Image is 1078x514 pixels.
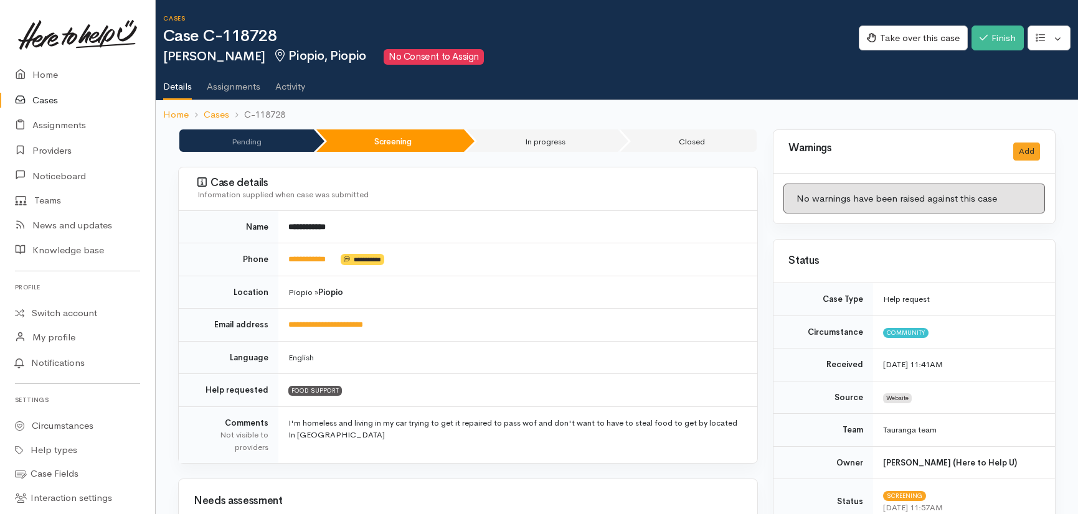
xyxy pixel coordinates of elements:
span: Piopio, Piopio [273,48,366,63]
td: Team [773,414,873,447]
div: Not visible to providers [194,429,268,453]
a: Cases [204,108,229,122]
li: Closed [620,129,757,152]
b: [PERSON_NAME] (Here to Help U) [883,457,1017,468]
button: Finish [972,26,1024,51]
td: Help requested [179,374,278,407]
b: Piopio [318,287,343,297]
td: Source [773,381,873,414]
span: Piopio » [288,287,343,297]
h3: Case details [197,177,742,189]
td: Circumstance [773,315,873,348]
nav: breadcrumb [156,100,1078,129]
h6: Settings [15,391,140,408]
h3: Status [788,255,1040,267]
td: Comments [179,406,278,463]
span: Website [883,393,912,403]
a: Home [163,108,189,122]
li: Screening [316,129,465,152]
td: English [278,341,757,374]
h6: Cases [163,15,859,22]
h3: Warnings [788,143,998,154]
td: Case Type [773,283,873,315]
a: Activity [275,65,305,100]
td: Email address [179,309,278,342]
a: Details [163,65,192,101]
h6: Profile [15,279,140,296]
h2: [PERSON_NAME] [163,49,859,65]
span: FOOD SUPPORT [288,386,342,396]
td: I'm homeless and living in my car trying to get it repaired to pass wof and don't want to have to... [278,406,757,463]
td: Phone [179,243,278,276]
td: Owner [773,446,873,479]
div: Information supplied when case was submitted [197,189,742,201]
td: Name [179,211,278,243]
h1: Case C-118728 [163,27,859,45]
h3: Needs assessment [194,495,742,507]
td: Language [179,341,278,374]
td: Location [179,276,278,309]
td: Help request [873,283,1055,315]
time: [DATE] 11:41AM [883,359,943,370]
button: Take over this case [859,26,968,51]
li: In progress [466,129,618,152]
span: Screening [883,491,926,501]
span: Tauranga team [883,424,937,435]
div: No warnings have been raised against this case [783,184,1045,214]
span: No Consent to Assign [384,49,483,65]
button: Add [1013,143,1040,161]
li: Pending [179,129,314,152]
span: Community [883,328,929,338]
td: Received [773,348,873,381]
li: C-118728 [229,108,285,122]
a: Assignments [207,65,260,100]
div: [DATE] 11:57AM [883,502,1040,514]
